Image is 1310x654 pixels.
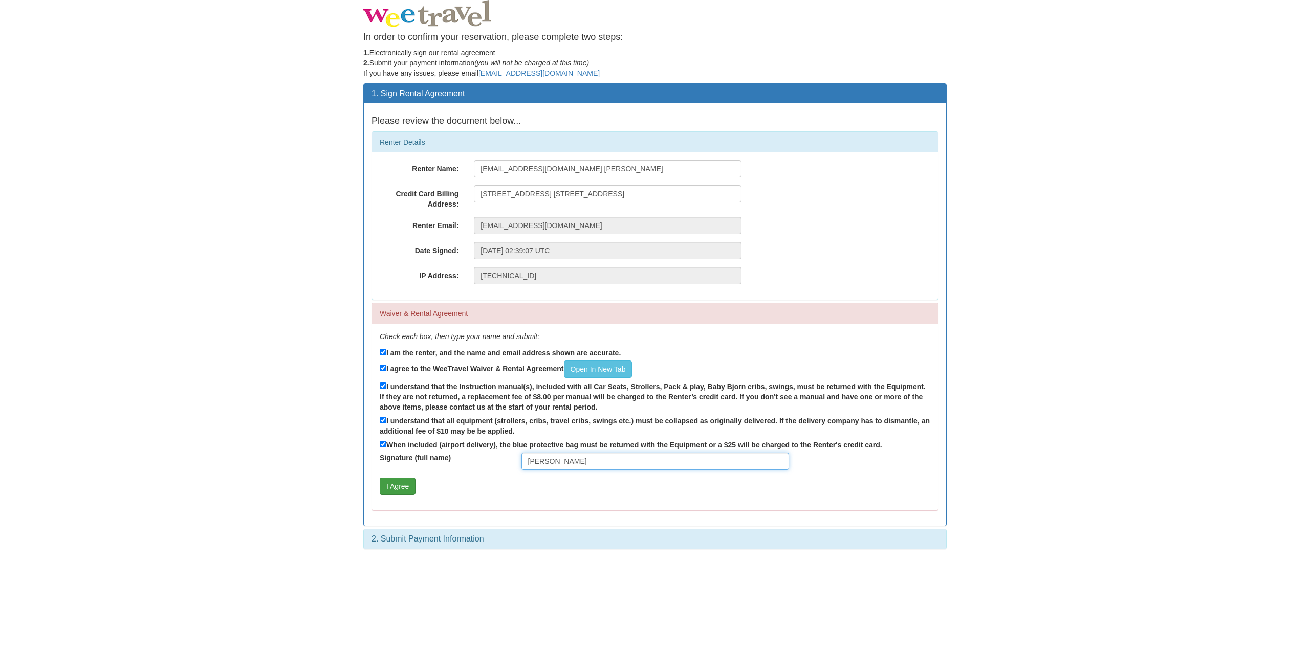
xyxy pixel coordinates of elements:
[380,380,930,412] label: I understand that the Instruction manual(s), included with all Car Seats, Strollers, Pack & play,...
[372,217,466,231] label: Renter Email:
[372,303,938,324] div: Waiver & Rental Agreement
[372,185,466,209] label: Credit Card Billing Address:
[521,453,789,470] input: Full Name
[474,59,589,67] em: (you will not be charged at this time)
[363,59,369,67] strong: 2.
[380,332,539,341] em: Check each box, then type your name and submit:
[372,116,938,126] h4: Please review the document below...
[380,439,882,450] label: When included (airport delivery), the blue protective bag must be returned with the Equipment or ...
[372,89,938,98] h3: 1. Sign Rental Agreement
[380,360,632,378] label: I agree to the WeeTravel Waiver & Rental Agreement
[372,267,466,281] label: IP Address:
[372,160,466,174] label: Renter Name:
[363,32,947,42] h4: In order to confirm your reservation, please complete two steps:
[380,365,386,371] input: I agree to the WeeTravel Waiver & Rental AgreementOpen In New Tab
[372,534,938,544] h3: 2. Submit Payment Information
[380,478,416,495] button: I Agree
[380,382,386,389] input: I understand that the Instruction manual(s), included with all Car Seats, Strollers, Pack & play,...
[363,49,369,57] strong: 1.
[380,415,930,436] label: I understand that all equipment (strollers, cribs, travel cribs, swings etc.) must be collapsed a...
[372,453,514,463] label: Signature (full name)
[372,132,938,152] div: Renter Details
[363,48,947,78] p: Electronically sign our rental agreement Submit your payment information If you have any issues, ...
[380,417,386,423] input: I understand that all equipment (strollers, cribs, travel cribs, swings etc.) must be collapsed a...
[478,69,600,77] a: [EMAIL_ADDRESS][DOMAIN_NAME]
[564,360,632,378] a: Open In New Tab
[380,349,386,355] input: I am the renter, and the name and email address shown are accurate.
[372,242,466,256] label: Date Signed:
[380,441,386,447] input: When included (airport delivery), the blue protective bag must be returned with the Equipment or ...
[380,347,621,358] label: I am the renter, and the name and email address shown are accurate.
